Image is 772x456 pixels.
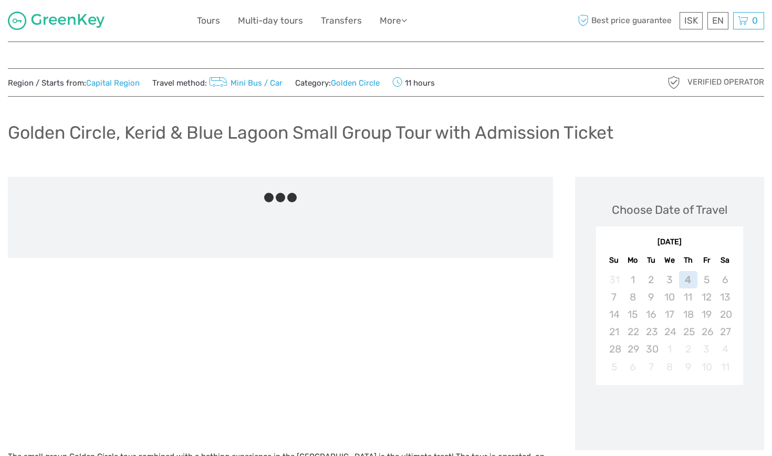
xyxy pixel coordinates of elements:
[642,358,660,376] div: Not available Tuesday, October 7th, 2025
[660,306,679,323] div: Not available Wednesday, September 17th, 2025
[679,288,697,306] div: Not available Thursday, September 11th, 2025
[605,340,623,358] div: Not available Sunday, September 28th, 2025
[642,288,660,306] div: Not available Tuesday, September 9th, 2025
[716,288,734,306] div: Not available Saturday, September 13th, 2025
[623,358,642,376] div: Not available Monday, October 6th, 2025
[716,340,734,358] div: Not available Saturday, October 4th, 2025
[697,271,716,288] div: Not available Friday, September 5th, 2025
[623,306,642,323] div: Not available Monday, September 15th, 2025
[331,78,380,88] a: Golden Circle
[707,12,728,29] div: EN
[623,288,642,306] div: Not available Monday, September 8th, 2025
[623,323,642,340] div: Not available Monday, September 22nd, 2025
[642,323,660,340] div: Not available Tuesday, September 23rd, 2025
[666,412,673,419] div: Loading...
[684,15,698,26] span: ISK
[716,271,734,288] div: Not available Saturday, September 6th, 2025
[295,78,380,89] span: Category:
[750,15,759,26] span: 0
[697,288,716,306] div: Not available Friday, September 12th, 2025
[8,12,105,30] img: 1287-122375c5-1c4a-481d-9f75-0ef7bf1191bb_logo_small.jpg
[605,306,623,323] div: Not available Sunday, September 14th, 2025
[687,77,764,88] span: Verified Operator
[660,323,679,340] div: Not available Wednesday, September 24th, 2025
[321,13,362,28] a: Transfers
[716,358,734,376] div: Not available Saturday, October 11th, 2025
[660,358,679,376] div: Not available Wednesday, October 8th, 2025
[660,288,679,306] div: Not available Wednesday, September 10th, 2025
[642,271,660,288] div: Not available Tuesday, September 2nd, 2025
[605,271,623,288] div: Not available Sunday, August 31st, 2025
[679,306,697,323] div: Not available Thursday, September 18th, 2025
[612,202,727,218] div: Choose Date of Travel
[197,13,220,28] a: Tours
[642,253,660,267] div: Tu
[152,75,283,90] span: Travel method:
[716,323,734,340] div: Not available Saturday, September 27th, 2025
[605,253,623,267] div: Su
[660,271,679,288] div: Not available Wednesday, September 3rd, 2025
[679,358,697,376] div: Not available Thursday, October 9th, 2025
[380,13,407,28] a: More
[679,271,697,288] div: Not available Thursday, September 4th, 2025
[623,271,642,288] div: Not available Monday, September 1st, 2025
[605,358,623,376] div: Not available Sunday, October 5th, 2025
[697,253,716,267] div: Fr
[642,340,660,358] div: Not available Tuesday, September 30th, 2025
[716,306,734,323] div: Not available Saturday, September 20th, 2025
[679,340,697,358] div: Not available Thursday, October 2nd, 2025
[679,253,697,267] div: Th
[697,306,716,323] div: Not available Friday, September 19th, 2025
[8,78,140,89] span: Region / Starts from:
[623,253,642,267] div: Mo
[623,340,642,358] div: Not available Monday, September 29th, 2025
[697,323,716,340] div: Not available Friday, September 26th, 2025
[642,306,660,323] div: Not available Tuesday, September 16th, 2025
[605,323,623,340] div: Not available Sunday, September 21st, 2025
[665,74,682,91] img: verified_operator_grey_128.png
[86,78,140,88] a: Capital Region
[716,253,734,267] div: Sa
[596,237,743,248] div: [DATE]
[8,122,613,143] h1: Golden Circle, Kerid & Blue Lagoon Small Group Tour with Admission Ticket
[679,323,697,340] div: Not available Thursday, September 25th, 2025
[392,75,435,90] span: 11 hours
[207,78,283,88] a: Mini Bus / Car
[605,288,623,306] div: Not available Sunday, September 7th, 2025
[238,13,303,28] a: Multi-day tours
[599,271,739,376] div: month 2025-09
[697,340,716,358] div: Not available Friday, October 3rd, 2025
[660,253,679,267] div: We
[575,12,677,29] span: Best price guarantee
[660,340,679,358] div: Not available Wednesday, October 1st, 2025
[697,358,716,376] div: Not available Friday, October 10th, 2025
